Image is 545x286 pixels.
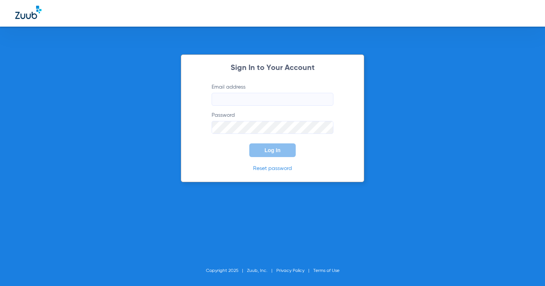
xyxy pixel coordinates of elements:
[212,93,333,106] input: Email address
[249,143,296,157] button: Log In
[206,267,247,275] li: Copyright 2025
[15,6,41,19] img: Zuub Logo
[200,64,345,72] h2: Sign In to Your Account
[212,111,333,134] label: Password
[253,166,292,171] a: Reset password
[276,269,304,273] a: Privacy Policy
[265,147,280,153] span: Log In
[247,267,276,275] li: Zuub, Inc.
[313,269,339,273] a: Terms of Use
[212,121,333,134] input: Password
[212,83,333,106] label: Email address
